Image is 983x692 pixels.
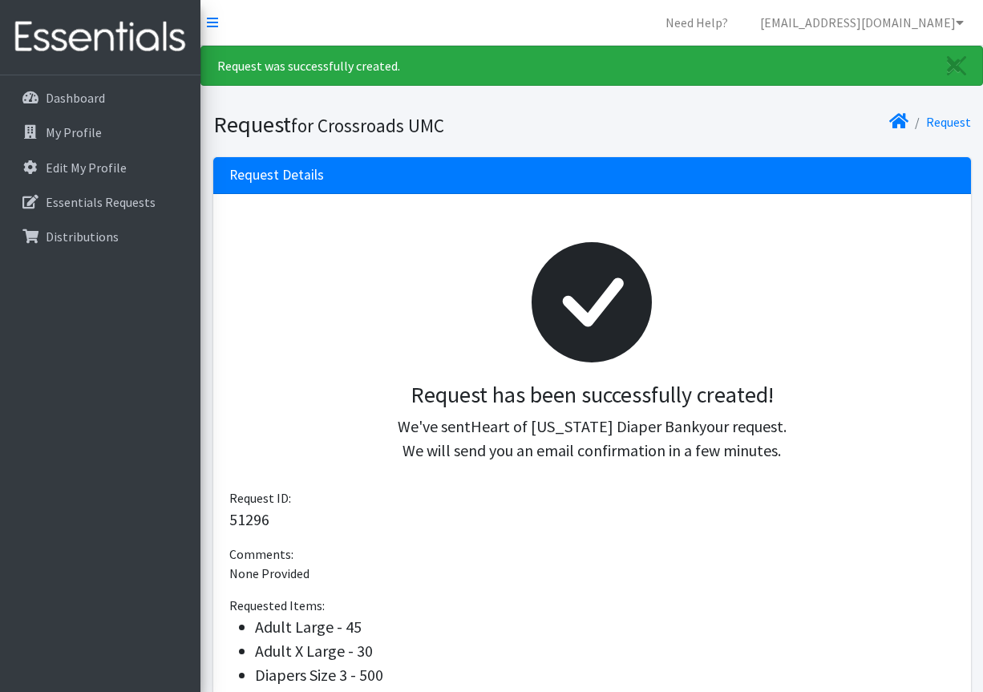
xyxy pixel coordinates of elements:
[926,114,971,130] a: Request
[255,615,955,639] li: Adult Large - 45
[6,152,194,184] a: Edit My Profile
[242,415,942,463] p: We've sent your request. We will send you an email confirmation in a few minutes.
[653,6,741,38] a: Need Help?
[229,546,293,562] span: Comments:
[471,416,699,436] span: Heart of [US_STATE] Diaper Bank
[46,194,156,210] p: Essentials Requests
[242,382,942,409] h3: Request has been successfully created!
[6,186,194,218] a: Essentials Requests
[213,111,586,139] h1: Request
[6,10,194,64] img: HumanEssentials
[6,82,194,114] a: Dashboard
[931,47,982,85] a: Close
[229,565,309,581] span: None Provided
[46,90,105,106] p: Dashboard
[46,160,127,176] p: Edit My Profile
[46,124,102,140] p: My Profile
[6,221,194,253] a: Distributions
[229,490,291,506] span: Request ID:
[291,114,444,137] small: for Crossroads UMC
[229,597,325,613] span: Requested Items:
[747,6,977,38] a: [EMAIL_ADDRESS][DOMAIN_NAME]
[229,167,324,184] h3: Request Details
[200,46,983,86] div: Request was successfully created.
[6,116,194,148] a: My Profile
[255,639,955,663] li: Adult X Large - 30
[46,229,119,245] p: Distributions
[255,663,955,687] li: Diapers Size 3 - 500
[229,508,955,532] p: 51296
